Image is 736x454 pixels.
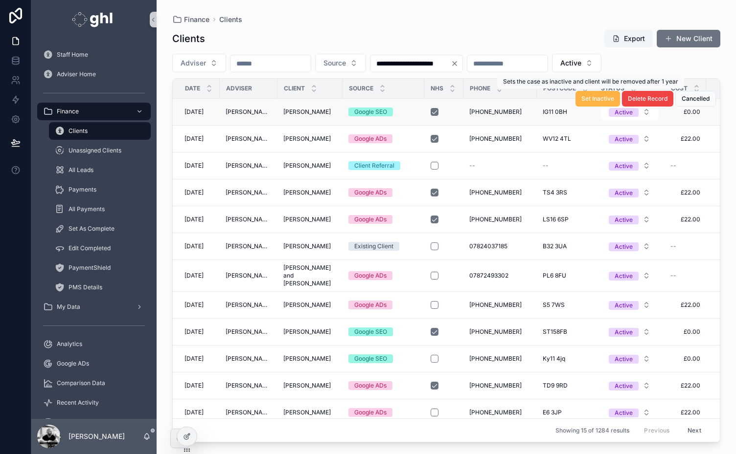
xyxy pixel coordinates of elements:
span: -- [670,242,676,250]
button: Set Inactive [575,91,620,107]
button: Select Button [315,54,366,72]
a: Google ADs [348,134,418,143]
a: -- [670,272,700,280]
a: Select Button [600,376,659,395]
img: App logo [72,12,115,27]
a: [PERSON_NAME] [283,242,337,250]
span: PL6 8FU [543,272,566,280]
a: Clients [49,122,151,140]
span: Clients [219,15,242,24]
a: -- [543,162,589,170]
span: Postcode [543,85,576,92]
div: Active [615,328,633,337]
div: Active [615,216,633,224]
a: [DATE] [184,301,214,309]
span: TS4 3RS [543,189,567,196]
a: Select Button [600,237,659,256]
a: Select Button [600,210,659,229]
span: Adviser [226,85,252,92]
a: Edit Completed [49,239,151,257]
a: Google SEO [348,354,418,363]
span: Comparison Data [57,379,105,387]
a: [DATE] [184,409,214,416]
span: All Leads [69,166,93,174]
a: [PERSON_NAME] [226,242,272,250]
span: Finance [184,15,209,24]
span: Finance [57,108,79,115]
span: My Data [57,303,80,311]
span: Ky11 4jq [543,355,565,363]
span: Sets the case as inactive and client will be removed after 1 year [503,78,678,85]
button: Select Button [601,157,658,174]
button: Next [681,423,708,438]
a: [DATE] [184,189,214,196]
a: Analytics [37,335,151,353]
a: [DATE] [184,242,214,250]
span: -- [469,162,475,170]
a: [PERSON_NAME] [283,355,337,363]
div: Active [615,242,633,251]
a: Select Button [600,130,659,148]
a: All Payments [49,200,151,218]
span: [DATE] [184,301,204,309]
a: [PERSON_NAME] [283,108,337,116]
a: 07872493302 [469,272,531,280]
div: Active [615,382,633,390]
button: Select Button [172,54,226,72]
a: [PERSON_NAME] [226,189,272,196]
div: Client Referral [354,161,394,170]
a: Payments [49,181,151,198]
a: -- [670,242,700,250]
a: Finance [172,15,209,24]
span: [PERSON_NAME] [226,355,272,363]
a: Ky11 4jq [543,355,589,363]
a: Select Button [600,156,659,175]
a: [PERSON_NAME] [226,382,272,389]
span: [PERSON_NAME] [283,355,331,363]
span: [PERSON_NAME] [283,382,331,389]
span: NHS [431,85,443,92]
span: Delete Record [628,95,667,103]
span: IG11 0BH [543,108,567,116]
a: Google SEO [348,327,418,336]
a: Data Integrity [37,413,151,431]
span: [PHONE_NUMBER] [469,355,522,363]
div: Google ADs [354,408,387,417]
a: Unassigned Clients [49,142,151,159]
a: All Leads [49,161,151,179]
span: £0.00 [670,355,700,363]
span: £22.00 [670,301,700,309]
span: PMS Details [69,283,102,291]
span: [DATE] [184,355,204,363]
span: [PHONE_NUMBER] [469,216,522,223]
a: TS4 3RS [543,189,589,196]
a: £0.00 [670,328,700,336]
a: Google ADs [348,408,418,417]
span: -- [670,272,676,280]
a: Set As Complete [49,220,151,238]
button: Select Button [601,211,658,228]
span: PaymentShield [69,264,111,272]
a: £0.00 [670,108,700,116]
span: Google ADs [57,360,89,368]
a: [DATE] [184,272,214,280]
button: Select Button [601,404,658,421]
span: [PERSON_NAME] [226,135,272,143]
div: Active [615,108,633,117]
span: £22.00 [670,409,700,416]
span: 07872493302 [469,272,508,280]
a: Finance [37,103,151,120]
a: PL6 8FU [543,272,589,280]
span: £22.00 [670,382,700,389]
a: £22.00 [670,135,700,143]
button: Select Button [601,350,658,368]
a: PaymentShield [49,259,151,277]
a: [PERSON_NAME] [283,409,337,416]
a: -- [670,162,700,170]
span: Clients [69,127,88,135]
a: Select Button [600,296,659,314]
span: Staff Home [57,51,88,59]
